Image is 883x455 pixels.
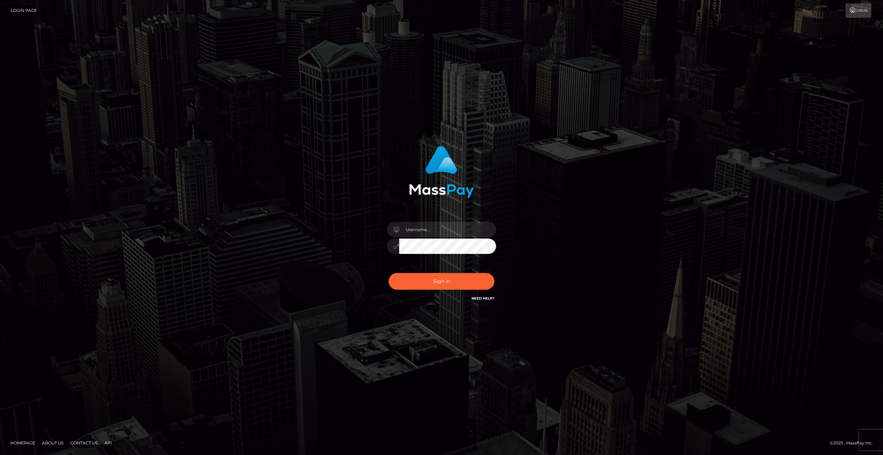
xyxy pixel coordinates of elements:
[399,222,496,237] input: Username...
[830,439,878,447] div: © 2025 , MassPay Inc.
[845,3,871,18] a: Login
[409,146,474,198] img: MassPay Login
[389,273,494,290] button: Sign in
[102,438,115,448] a: API
[39,438,66,448] a: About Us
[11,3,37,18] a: Login Page
[472,296,494,301] a: Need Help?
[8,438,38,448] a: Homepage
[68,438,100,448] a: Contact Us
